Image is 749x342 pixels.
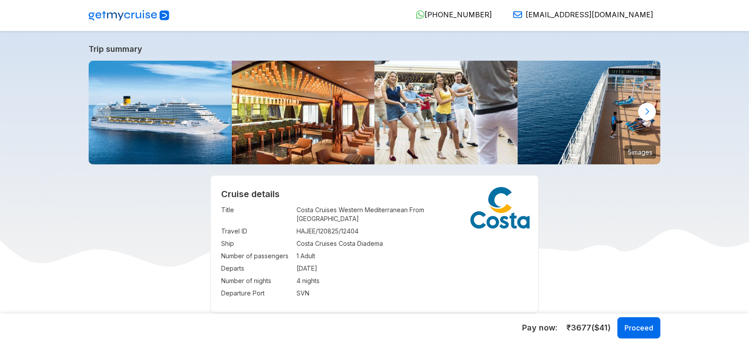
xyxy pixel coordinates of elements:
[89,44,660,54] a: Trip summary
[566,322,611,334] span: ₹ 3677 ($ 41 )
[522,323,558,333] h5: Pay now:
[296,262,528,275] td: [DATE]
[292,250,296,262] td: :
[292,287,296,299] td: :
[292,225,296,237] td: :
[506,10,653,19] a: [EMAIL_ADDRESS][DOMAIN_NAME]
[296,275,528,287] td: 4 nights
[292,262,296,275] td: :
[425,10,492,19] span: [PHONE_NUMBER]
[221,204,292,225] td: Title
[296,250,528,262] td: 1 Adult
[221,287,292,299] td: Departure Port
[518,61,661,164] img: Solarium.jpg
[221,225,292,237] td: Travel ID
[296,287,528,299] td: SVN
[221,189,528,199] h2: Cruise details
[513,10,522,19] img: Email
[624,145,656,159] small: 5 images
[221,237,292,250] td: Ship
[221,262,292,275] td: Departs
[296,225,528,237] td: HAJEE/120825/12404
[232,61,375,164] img: Bar_Bollicine.jpg
[221,275,292,287] td: Number of nights
[292,237,296,250] td: :
[526,10,653,19] span: [EMAIL_ADDRESS][DOMAIN_NAME]
[296,204,528,225] td: Costa Cruises Western Mediterranean From [GEOGRAPHIC_DATA]
[374,61,518,164] img: Balcony_Diana.jpg
[296,237,528,250] td: Costa Cruises Costa Diadema
[89,61,232,164] img: ship_520.jpg
[409,10,492,19] a: [PHONE_NUMBER]
[416,10,425,19] img: WhatsApp
[221,250,292,262] td: Number of passengers
[617,317,660,338] button: Proceed
[292,275,296,287] td: :
[292,204,296,225] td: :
